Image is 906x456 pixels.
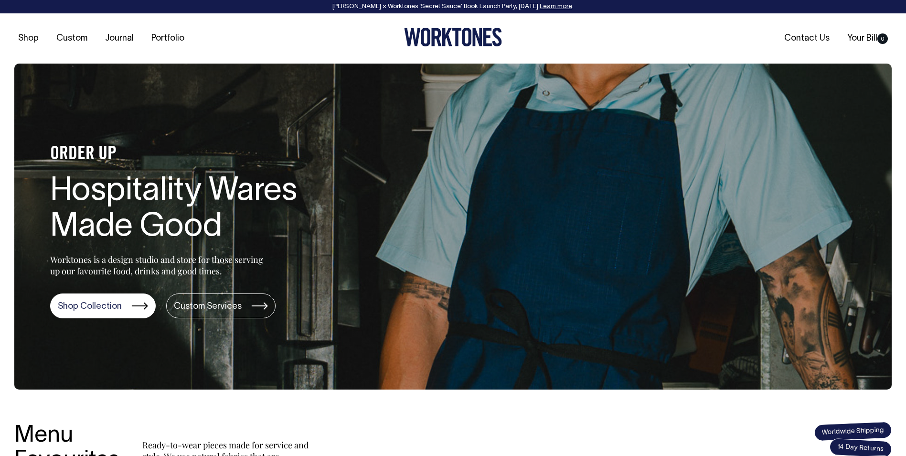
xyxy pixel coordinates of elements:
div: [PERSON_NAME] × Worktones ‘Secret Sauce’ Book Launch Party, [DATE]. . [10,3,896,10]
a: Shop Collection [50,293,156,318]
span: 0 [877,33,888,44]
a: Contact Us [780,31,833,46]
p: Worktones is a design studio and store for those serving up our favourite food, drinks and good t... [50,254,267,277]
h4: ORDER UP [50,144,356,164]
a: Custom Services [166,293,276,318]
span: Worldwide Shipping [814,422,892,442]
a: Shop [14,31,43,46]
a: Custom [53,31,91,46]
a: Portfolio [148,31,188,46]
a: Journal [101,31,138,46]
h1: Hospitality Wares Made Good [50,174,356,246]
a: Learn more [540,4,572,10]
a: Your Bill0 [843,31,892,46]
